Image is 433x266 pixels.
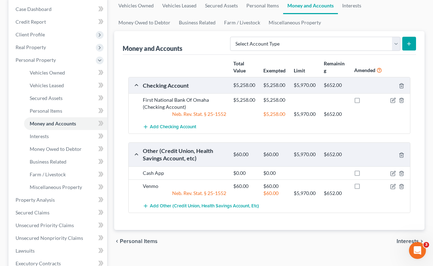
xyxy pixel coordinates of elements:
[260,183,290,190] div: $60.00
[30,146,82,152] span: Money Owed to Debtor
[139,96,230,111] div: First National Bank Of Omaha (Checking Account)
[143,120,196,134] button: Add Checking Account
[10,219,107,232] a: Unsecured Priority Claims
[16,248,35,254] span: Lawsuits
[16,57,56,63] span: Personal Property
[397,238,425,244] button: Interests chevron_right
[16,222,74,228] span: Unsecured Priority Claims
[139,111,230,118] div: Neb. Rev. Stat. § 25-1552
[24,168,107,181] a: Farm / Livestock
[16,235,83,241] span: Unsecured Nonpriority Claims
[230,151,260,158] div: $60.00
[260,190,290,197] div: $60.00
[230,82,260,89] div: $5,258.00
[24,181,107,194] a: Miscellaneous Property
[10,232,107,244] a: Unsecured Nonpriority Claims
[24,155,107,168] a: Business Related
[320,190,350,197] div: $652.00
[230,96,260,104] div: $5,258.00
[143,200,259,213] button: Add Other (Credit Union, Health Savings Account, etc)
[139,190,230,197] div: Neb. Rev. Stat. § 25-1552
[290,111,320,118] div: $5,970.00
[397,238,419,244] span: Interests
[294,67,305,73] strong: Limit
[290,151,320,158] div: $5,970.00
[16,31,45,37] span: Client Profile
[320,151,350,158] div: $652.00
[16,44,46,50] span: Real Property
[263,67,286,73] strong: Exempted
[16,19,46,25] span: Credit Report
[409,242,426,259] iframe: Intercom live chat
[120,238,158,244] span: Personal Items
[260,151,290,158] div: $60.00
[30,159,66,165] span: Business Related
[10,194,107,206] a: Property Analysis
[10,16,107,28] a: Credit Report
[324,60,345,73] strong: Remaining
[150,124,196,130] span: Add Checking Account
[230,183,260,190] div: $60.00
[30,120,76,126] span: Money and Accounts
[24,92,107,105] a: Secured Assets
[30,108,62,114] span: Personal Items
[30,184,82,190] span: Miscellaneous Property
[260,111,290,118] div: $5,258.00
[260,82,290,89] div: $5,258.00
[30,171,66,177] span: Farm / Livestock
[260,96,290,104] div: $5,258.00
[139,147,230,162] div: Other (Credit Union, Health Savings Account, etc)
[30,133,49,139] span: Interests
[233,60,246,73] strong: Total Value
[24,117,107,130] a: Money and Accounts
[290,82,320,89] div: $5,970.00
[24,143,107,155] a: Money Owed to Debtor
[320,111,350,118] div: $652.00
[139,183,230,190] div: Venmo
[150,203,259,209] span: Add Other (Credit Union, Health Savings Account, etc)
[320,82,350,89] div: $652.00
[30,82,64,88] span: Vehicles Leased
[139,170,230,177] div: Cash App
[30,95,63,101] span: Secured Assets
[175,14,220,31] a: Business Related
[419,238,425,244] i: chevron_right
[10,3,107,16] a: Case Dashboard
[290,190,320,197] div: $5,970.00
[123,44,182,53] div: Money and Accounts
[16,6,52,12] span: Case Dashboard
[16,209,49,215] span: Secured Claims
[114,238,158,244] button: chevron_left Personal Items
[260,170,290,177] div: $0.00
[354,67,375,73] strong: Amended
[24,105,107,117] a: Personal Items
[264,14,325,31] a: Miscellaneous Property
[16,197,55,203] span: Property Analysis
[423,242,429,248] span: 3
[10,206,107,219] a: Secured Claims
[220,14,264,31] a: Farm / Livestock
[24,66,107,79] a: Vehicles Owned
[10,244,107,257] a: Lawsuits
[30,70,65,76] span: Vehicles Owned
[24,79,107,92] a: Vehicles Leased
[230,170,260,177] div: $0.00
[139,82,230,89] div: Checking Account
[114,238,120,244] i: chevron_left
[114,14,175,31] a: Money Owed to Debtor
[24,130,107,143] a: Interests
